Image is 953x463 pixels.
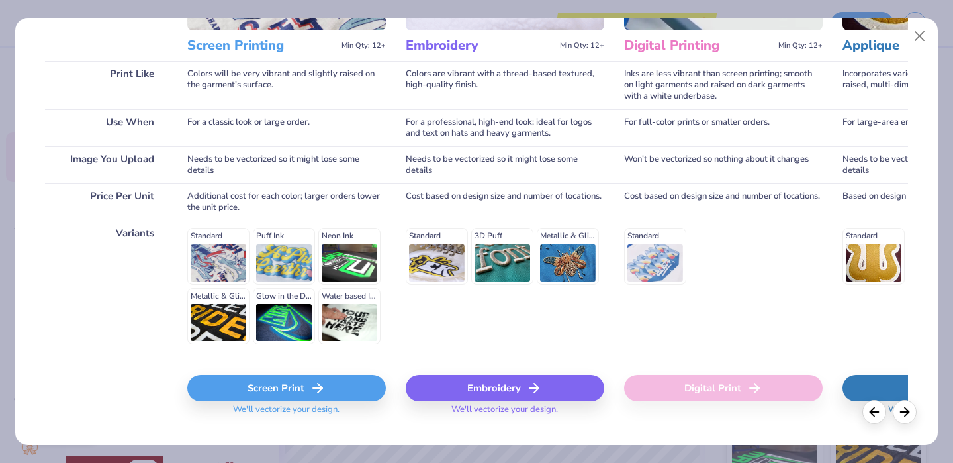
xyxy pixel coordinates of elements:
[187,183,386,221] div: Additional cost for each color; larger orders lower the unit price.
[560,41,604,50] span: Min Qty: 12+
[446,404,563,423] span: We'll vectorize your design.
[187,146,386,183] div: Needs to be vectorized so it might lose some details
[45,183,167,221] div: Price Per Unit
[45,109,167,146] div: Use When
[45,221,167,352] div: Variants
[406,61,604,109] div: Colors are vibrant with a thread-based textured, high-quality finish.
[406,146,604,183] div: Needs to be vectorized so it might lose some details
[228,404,345,423] span: We'll vectorize your design.
[45,146,167,183] div: Image You Upload
[624,109,823,146] div: For full-color prints or smaller orders.
[187,37,336,54] h3: Screen Printing
[907,24,932,49] button: Close
[624,37,773,54] h3: Digital Printing
[406,375,604,401] div: Embroidery
[406,37,555,54] h3: Embroidery
[778,41,823,50] span: Min Qty: 12+
[187,61,386,109] div: Colors will be very vibrant and slightly raised on the garment's surface.
[341,41,386,50] span: Min Qty: 12+
[624,183,823,221] div: Cost based on design size and number of locations.
[406,109,604,146] div: For a professional, high-end look; ideal for logos and text on hats and heavy garments.
[624,146,823,183] div: Won't be vectorized so nothing about it changes
[624,375,823,401] div: Digital Print
[187,109,386,146] div: For a classic look or large order.
[624,61,823,109] div: Inks are less vibrant than screen printing; smooth on light garments and raised on dark garments ...
[45,61,167,109] div: Print Like
[187,375,386,401] div: Screen Print
[406,183,604,221] div: Cost based on design size and number of locations.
